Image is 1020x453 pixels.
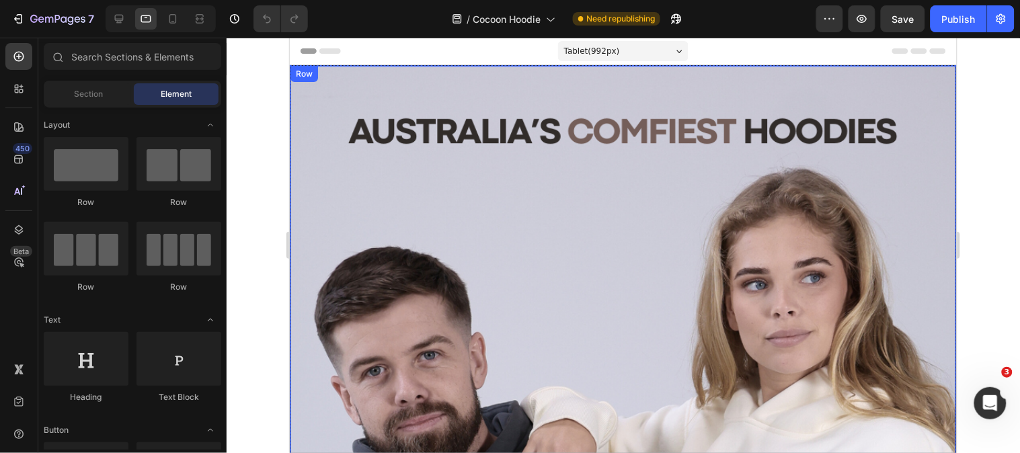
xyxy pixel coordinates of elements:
div: Beta [10,246,32,257]
div: Row [136,281,221,293]
input: Search Sections & Elements [44,43,221,70]
span: Toggle open [200,309,221,331]
span: Element [161,88,192,100]
span: Need republishing [586,13,655,25]
div: 450 [13,143,32,154]
div: Undo/Redo [253,5,308,32]
span: Text [44,314,61,326]
span: / [467,12,470,26]
iframe: Intercom live chat [974,387,1007,419]
div: Publish [942,12,976,26]
div: Text Block [136,391,221,403]
span: Layout [44,119,70,131]
span: Section [75,88,104,100]
p: 7 [88,11,94,27]
button: Save [881,5,925,32]
button: Publish [931,5,987,32]
iframe: Design area [290,38,957,453]
div: Row [44,196,128,208]
span: Save [892,13,914,25]
span: 3 [1002,367,1013,378]
span: Button [44,424,69,436]
span: Toggle open [200,419,221,441]
div: Row [136,196,221,208]
button: 7 [5,5,100,32]
div: Heading [44,391,128,403]
span: Cocoon Hoodie [473,12,541,26]
div: Row [44,281,128,293]
span: Toggle open [200,114,221,136]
